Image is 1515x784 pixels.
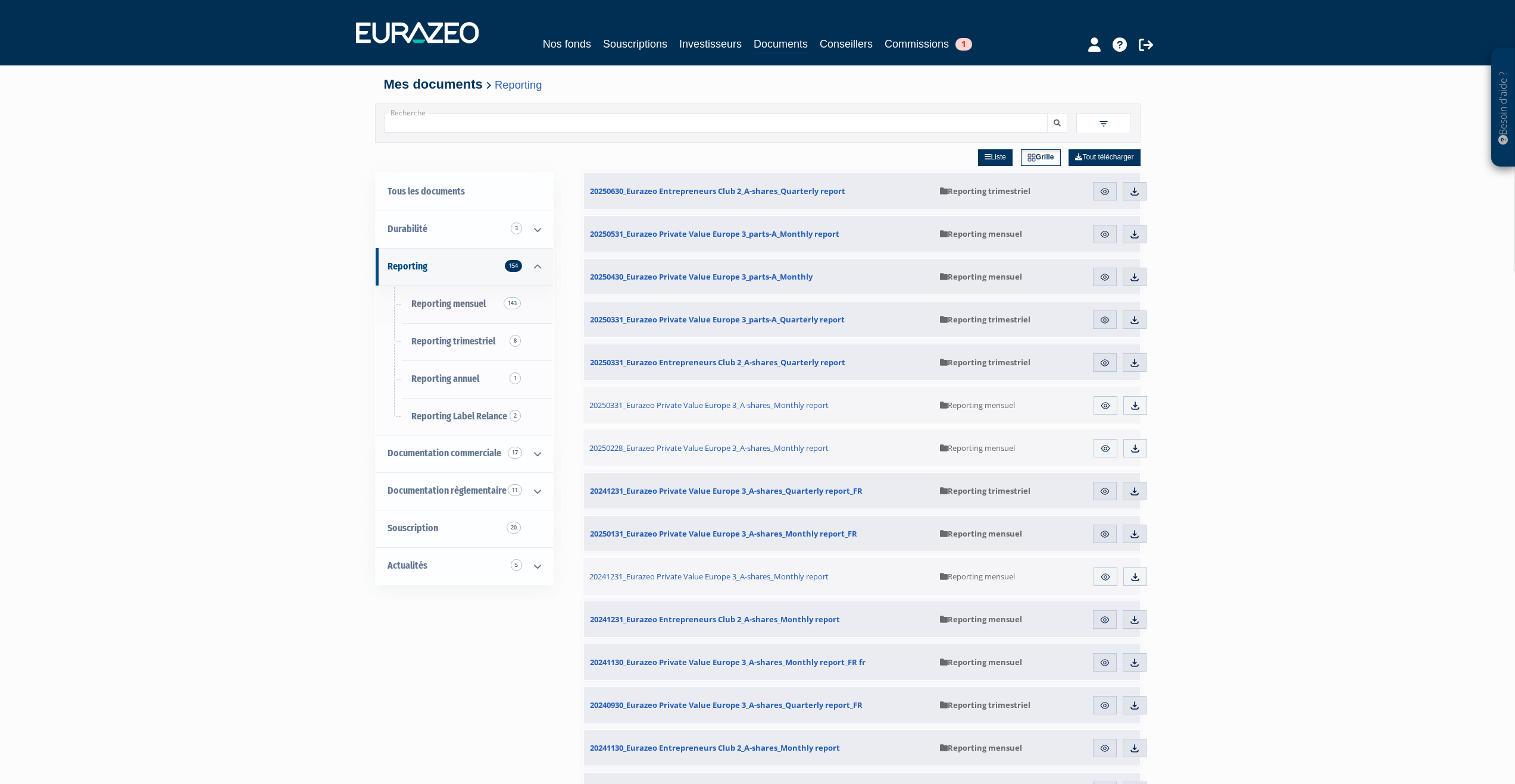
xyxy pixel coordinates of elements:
a: Souscriptions [603,36,667,52]
span: 20 [507,522,521,534]
span: 20241231_Eurazeo Private Value Europe 3_A-shares_Monthly report [589,571,829,582]
a: Reporting [495,79,542,91]
a: Durabilité 3 [376,211,553,248]
a: Reporting trimestriel8 [376,323,553,360]
span: Reporting [388,261,427,272]
span: Reporting trimestriel [411,335,495,347]
span: 1 [510,372,521,384]
span: 20250131_Eurazeo Private Value Europe 3_A-shares_Monthly report_FR [590,528,857,539]
img: grid.svg [1027,153,1036,162]
img: download.svg [1130,443,1141,454]
img: download.svg [1129,229,1140,240]
img: download.svg [1129,357,1140,368]
span: Reporting mensuel [940,271,1022,282]
a: 20241130_Eurazeo Entrepreneurs Club 2_A-shares_Monthly report [584,730,934,766]
span: 143 [504,297,521,309]
a: 20241231_Eurazeo Private Value Europe 3_A-shares_Quarterly report_FR [584,473,934,509]
img: download.svg [1129,486,1140,497]
a: Reporting 154 [376,248,553,286]
img: eye.svg [1099,743,1110,754]
a: 20250131_Eurazeo Private Value Europe 3_A-shares_Monthly report_FR [584,516,934,551]
span: 20241231_Eurazeo Entrepreneurs Club 2_A-shares_Monthly report [590,614,840,625]
span: Reporting mensuel [940,528,1022,539]
a: 20250430_Eurazeo Private Value Europe 3_parts-A_Monthly [584,259,934,294]
a: 20241130_Eurazeo Private Value Europe 3_A-shares_Monthly report_FR fr [584,644,934,680]
span: 20241130_Eurazeo Entrepreneurs Club 2_A-shares_Monthly report [590,742,840,753]
img: eye.svg [1099,229,1110,240]
img: eye.svg [1099,357,1110,368]
a: Tous les documents [376,173,553,211]
a: 20250630_Eurazeo Entrepreneurs Club 2_A-shares_Quarterly report [584,173,934,209]
a: Grille [1021,149,1061,166]
span: 20241130_Eurazeo Private Value Europe 3_A-shares_Monthly report_FR fr [590,657,866,667]
img: download.svg [1129,272,1140,283]
img: download.svg [1129,315,1140,325]
img: eye.svg [1100,443,1111,454]
span: 11 [508,484,522,496]
span: 3 [511,222,522,234]
img: download.svg [1129,529,1140,540]
a: Reporting mensuel143 [376,286,553,323]
a: Investisseurs [679,36,742,52]
img: eye.svg [1099,657,1110,668]
span: Reporting mensuel [940,657,1022,667]
span: 20240930_Eurazeo Private Value Europe 3_A-shares_Quarterly report_FR [590,700,863,710]
img: download.svg [1129,186,1140,197]
a: Documents [754,36,808,54]
span: Reporting trimestriel [940,485,1030,496]
a: Souscription20 [376,510,553,547]
span: Actualités [388,560,427,571]
a: 20250331_Eurazeo Entrepreneurs Club 2_A-shares_Quarterly report [584,344,934,380]
span: 20250430_Eurazeo Private Value Europe 3_parts-A_Monthly [590,271,813,282]
span: 20250228_Eurazeo Private Value Europe 3_A-shares_Monthly report [589,443,829,453]
input: Recherche [385,113,1048,133]
img: download.svg [1130,400,1141,411]
span: 20241231_Eurazeo Private Value Europe 3_A-shares_Quarterly report_FR [590,485,863,496]
img: download.svg [1130,572,1141,582]
a: Reporting Label Relance2 [376,398,553,435]
a: 20241231_Eurazeo Entrepreneurs Club 2_A-shares_Monthly report [584,601,934,637]
span: Reporting mensuel [940,400,1015,410]
span: 20250331_Eurazeo Private Value Europe 3_A-shares_Monthly report [589,400,829,410]
h4: Mes documents [384,77,1132,92]
img: eye.svg [1099,315,1110,325]
span: 17 [508,447,522,459]
img: eye.svg [1100,400,1111,411]
a: Actualités 5 [376,547,553,585]
img: eye.svg [1100,572,1111,582]
a: Documentation règlementaire 11 [376,472,553,510]
span: Reporting trimestriel [940,357,1030,368]
span: 20250531_Eurazeo Private Value Europe 3_parts-A_Monthly report [590,228,839,239]
span: Reporting Label Relance [411,410,507,422]
img: 1732889491-logotype_eurazeo_blanc_rvb.png [356,22,479,43]
a: Conseillers [820,36,873,52]
img: eye.svg [1099,272,1110,283]
span: 1 [955,38,972,51]
a: Commissions1 [885,36,972,52]
span: Reporting trimestriel [940,186,1030,196]
img: eye.svg [1099,700,1110,711]
span: 5 [511,559,522,571]
span: Reporting mensuel [940,614,1022,625]
span: Reporting trimestriel [940,700,1030,710]
img: download.svg [1129,743,1140,754]
span: Reporting mensuel [940,228,1022,239]
img: download.svg [1129,657,1140,668]
a: 20240930_Eurazeo Private Value Europe 3_A-shares_Quarterly report_FR [584,687,934,723]
a: 20250331_Eurazeo Private Value Europe 3_parts-A_Quarterly report [584,302,934,337]
img: download.svg [1129,700,1140,711]
span: 20250630_Eurazeo Entrepreneurs Club 2_A-shares_Quarterly report [590,186,845,196]
span: Reporting mensuel [940,443,1015,453]
span: Reporting mensuel [940,742,1022,753]
span: Reporting mensuel [940,571,1015,582]
img: filter.svg [1098,118,1109,129]
span: Documentation règlementaire [388,485,507,496]
a: Nos fonds [543,36,591,52]
img: eye.svg [1099,486,1110,497]
span: 2 [510,410,521,422]
a: Tout télécharger [1069,149,1140,166]
a: 20250531_Eurazeo Private Value Europe 3_parts-A_Monthly report [584,216,934,252]
span: Durabilité [388,223,427,234]
img: eye.svg [1099,529,1110,540]
a: 20241231_Eurazeo Private Value Europe 3_A-shares_Monthly report [583,558,935,595]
